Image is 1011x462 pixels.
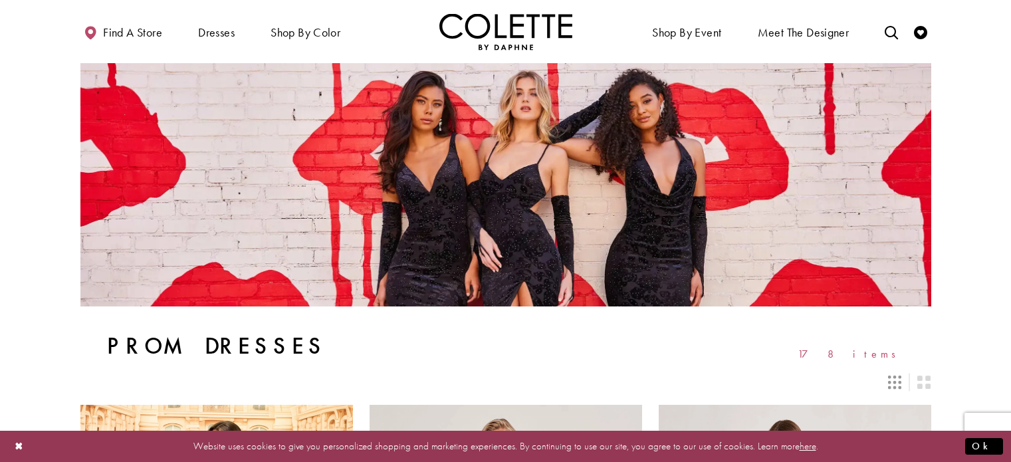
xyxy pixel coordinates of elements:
[72,368,939,397] div: Layout Controls
[881,13,901,50] a: Toggle search
[8,435,31,458] button: Close Dialog
[80,13,166,50] a: Find a store
[198,26,235,39] span: Dresses
[103,26,162,39] span: Find a store
[195,13,238,50] span: Dresses
[917,376,931,389] span: Switch layout to 2 columns
[271,26,340,39] span: Shop by color
[649,13,725,50] span: Shop By Event
[758,26,849,39] span: Meet the designer
[888,376,901,389] span: Switch layout to 3 columns
[798,348,905,360] span: 178 items
[800,439,816,453] a: here
[107,333,327,360] h1: Prom Dresses
[754,13,853,50] a: Meet the designer
[439,13,572,50] a: Visit Home Page
[439,13,572,50] img: Colette by Daphne
[96,437,915,455] p: Website uses cookies to give you personalized shopping and marketing experiences. By continuing t...
[911,13,931,50] a: Check Wishlist
[965,438,1003,455] button: Submit Dialog
[267,13,344,50] span: Shop by color
[652,26,721,39] span: Shop By Event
